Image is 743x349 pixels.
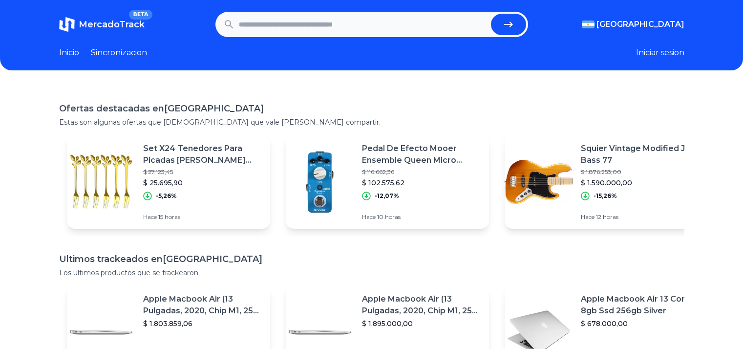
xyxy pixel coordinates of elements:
[582,21,594,28] img: Argentina
[59,268,684,278] p: Los ultimos productos que se trackearon.
[67,135,270,229] a: Featured imageSet X24 Tenedores Para Picadas [PERSON_NAME] Decoración Comidas$ 27.123,45$ 25.695,...
[143,293,262,317] p: Apple Macbook Air (13 Pulgadas, 2020, Chip M1, 256 Gb De Ssd, 8 Gb De Ram) - Plata
[59,17,75,32] img: MercadoTrack
[581,213,700,221] p: Hace 12 horas
[143,143,262,166] p: Set X24 Tenedores Para Picadas [PERSON_NAME] Decoración Comidas
[362,168,481,176] p: $ 116.662,36
[59,47,79,59] a: Inicio
[362,178,481,188] p: $ 102.575,62
[581,168,700,176] p: $ 1.876.253,00
[581,319,700,328] p: $ 678.000,00
[143,319,262,328] p: $ 1.803.859,06
[286,135,489,229] a: Featured imagePedal De Efecto Mooer Ensemble Queen Micro Series Para Bajo$ 116.662,36$ 102.575,62...
[67,148,135,216] img: Featured image
[636,47,684,59] button: Iniciar sesion
[581,143,700,166] p: Squier Vintage Modified Jazz Bass 77
[143,168,262,176] p: $ 27.123,45
[59,117,684,127] p: Estas son algunas ofertas que [DEMOGRAPHIC_DATA] que vale [PERSON_NAME] compartir.
[143,213,262,221] p: Hace 15 horas
[91,47,147,59] a: Sincronizacion
[143,178,262,188] p: $ 25.695,90
[505,148,573,216] img: Featured image
[59,17,145,32] a: MercadoTrackBETA
[129,10,152,20] span: BETA
[505,135,708,229] a: Featured imageSquier Vintage Modified Jazz Bass 77$ 1.876.253,00$ 1.590.000,00-15,26%Hace 12 horas
[594,192,617,200] p: -15,26%
[375,192,399,200] p: -12,07%
[582,19,684,30] button: [GEOGRAPHIC_DATA]
[362,143,481,166] p: Pedal De Efecto Mooer Ensemble Queen Micro Series Para Bajo
[286,148,354,216] img: Featured image
[581,178,700,188] p: $ 1.590.000,00
[362,293,481,317] p: Apple Macbook Air (13 Pulgadas, 2020, Chip M1, 256 Gb De Ssd, 8 Gb De Ram) - Plata
[362,319,481,328] p: $ 1.895.000,00
[59,102,684,115] h1: Ofertas destacadas en [GEOGRAPHIC_DATA]
[596,19,684,30] span: [GEOGRAPHIC_DATA]
[581,293,700,317] p: Apple Macbook Air 13 Core I5 8gb Ssd 256gb Silver
[362,213,481,221] p: Hace 10 horas
[156,192,177,200] p: -5,26%
[59,252,684,266] h1: Ultimos trackeados en [GEOGRAPHIC_DATA]
[79,19,145,30] span: MercadoTrack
